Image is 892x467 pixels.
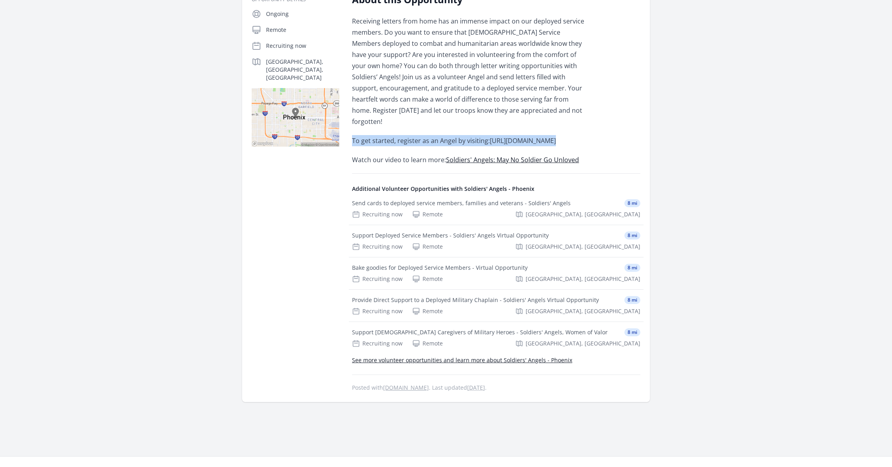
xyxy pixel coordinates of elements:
div: Bake goodies for Deployed Service Members - Virtual Opportunity [352,264,528,272]
div: Recruiting now [352,275,403,283]
div: Send cards to deployed service members, families and veterans - Soldiers' Angels [352,199,571,207]
span: 8 mi [624,328,640,336]
img: Map [252,88,339,147]
div: Remote [412,339,443,347]
a: [DOMAIN_NAME] [383,384,429,391]
p: Recruiting now [266,42,339,50]
span: 8 mi [624,199,640,207]
span: Receiving letters from home has an immense impact on our deployed service members. Do you want to... [352,17,584,126]
span: To get started, register as an Angel by visiting: [352,136,490,145]
div: Support Deployed Service Members - Soldiers' Angels Virtual Opportunity [352,232,549,239]
div: Support [DEMOGRAPHIC_DATA] Caregivers of Military Heroes - Soldiers' Angels, Women of Valor [352,328,608,336]
span: 8 mi [624,296,640,304]
div: Provide Direct Support to a Deployed Military Chaplain - Soldiers' Angels Virtual Opportunity [352,296,599,304]
span: [GEOGRAPHIC_DATA], [GEOGRAPHIC_DATA] [526,339,640,347]
abbr: Thu, Sep 25, 2025 9:44 PM [467,384,485,391]
p: [GEOGRAPHIC_DATA], [GEOGRAPHIC_DATA], [GEOGRAPHIC_DATA] [266,58,339,82]
div: Remote [412,307,443,315]
span: 8 mi [624,232,640,239]
span: [URL][DOMAIN_NAME] [490,136,556,145]
a: Support Deployed Service Members - Soldiers' Angels Virtual Opportunity 8 mi Recruiting now Remot... [349,225,644,257]
span: [GEOGRAPHIC_DATA], [GEOGRAPHIC_DATA] [526,243,640,251]
a: See more volunteer opportunities and learn more about Soldiers' Angels - Phoenix [352,356,572,364]
a: Soldiers' Angels: May No Soldier Go Unloved [446,155,579,164]
p: Watch our video to learn more: [352,154,585,165]
span: [GEOGRAPHIC_DATA], [GEOGRAPHIC_DATA] [526,275,640,283]
a: Support [DEMOGRAPHIC_DATA] Caregivers of Military Heroes - Soldiers' Angels, Women of Valor 8 mi ... [349,322,644,354]
p: Remote [266,26,339,34]
div: Recruiting now [352,243,403,251]
span: [GEOGRAPHIC_DATA], [GEOGRAPHIC_DATA] [526,210,640,218]
a: Send cards to deployed service members, families and veterans - Soldiers' Angels 8 mi Recruiting ... [349,193,644,225]
span: 8 mi [624,264,640,272]
p: Ongoing [266,10,339,18]
div: Remote [412,210,443,218]
div: Remote [412,275,443,283]
a: Provide Direct Support to a Deployed Military Chaplain - Soldiers' Angels Virtual Opportunity 8 m... [349,290,644,322]
div: Recruiting now [352,307,403,315]
a: Bake goodies for Deployed Service Members - Virtual Opportunity 8 mi Recruiting now Remote [GEOGR... [349,257,644,289]
div: Recruiting now [352,210,403,218]
p: Posted with . Last updated . [352,385,640,391]
h4: Additional Volunteer Opportunities with Soldiers' Angels - Phoenix [352,185,640,193]
span: [GEOGRAPHIC_DATA], [GEOGRAPHIC_DATA] [526,307,640,315]
div: Remote [412,243,443,251]
div: Recruiting now [352,339,403,347]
